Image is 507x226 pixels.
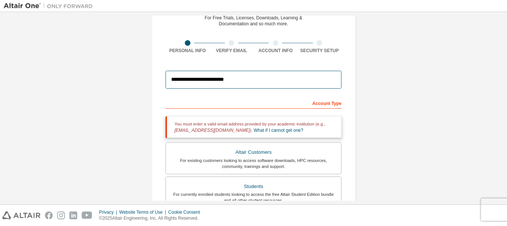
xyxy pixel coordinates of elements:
[45,211,53,219] img: facebook.svg
[174,128,250,133] span: [EMAIL_ADDRESS][DOMAIN_NAME]
[166,97,341,109] div: Account Type
[99,215,205,222] p: © 2025 Altair Engineering, Inc. All Rights Reserved.
[254,128,303,133] a: What if I cannot get one?
[210,48,254,54] div: Verify Email
[253,48,298,54] div: Account Info
[170,191,337,203] div: For currently enrolled students looking to access the free Altair Student Edition bundle and all ...
[170,157,337,169] div: For existing customers looking to access software downloads, HPC resources, community, trainings ...
[119,209,168,215] div: Website Terms of Use
[2,211,40,219] img: altair_logo.svg
[166,48,210,54] div: Personal Info
[205,15,302,27] div: For Free Trials, Licenses, Downloads, Learning & Documentation and so much more.
[69,211,77,219] img: linkedin.svg
[82,211,92,219] img: youtube.svg
[170,147,337,157] div: Altair Customers
[298,48,342,54] div: Security Setup
[166,117,341,138] div: You must enter a valid email address provided by your academic institution (e.g., ).
[170,181,337,192] div: Students
[57,211,65,219] img: instagram.svg
[99,209,119,215] div: Privacy
[168,209,204,215] div: Cookie Consent
[4,2,97,10] img: Altair One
